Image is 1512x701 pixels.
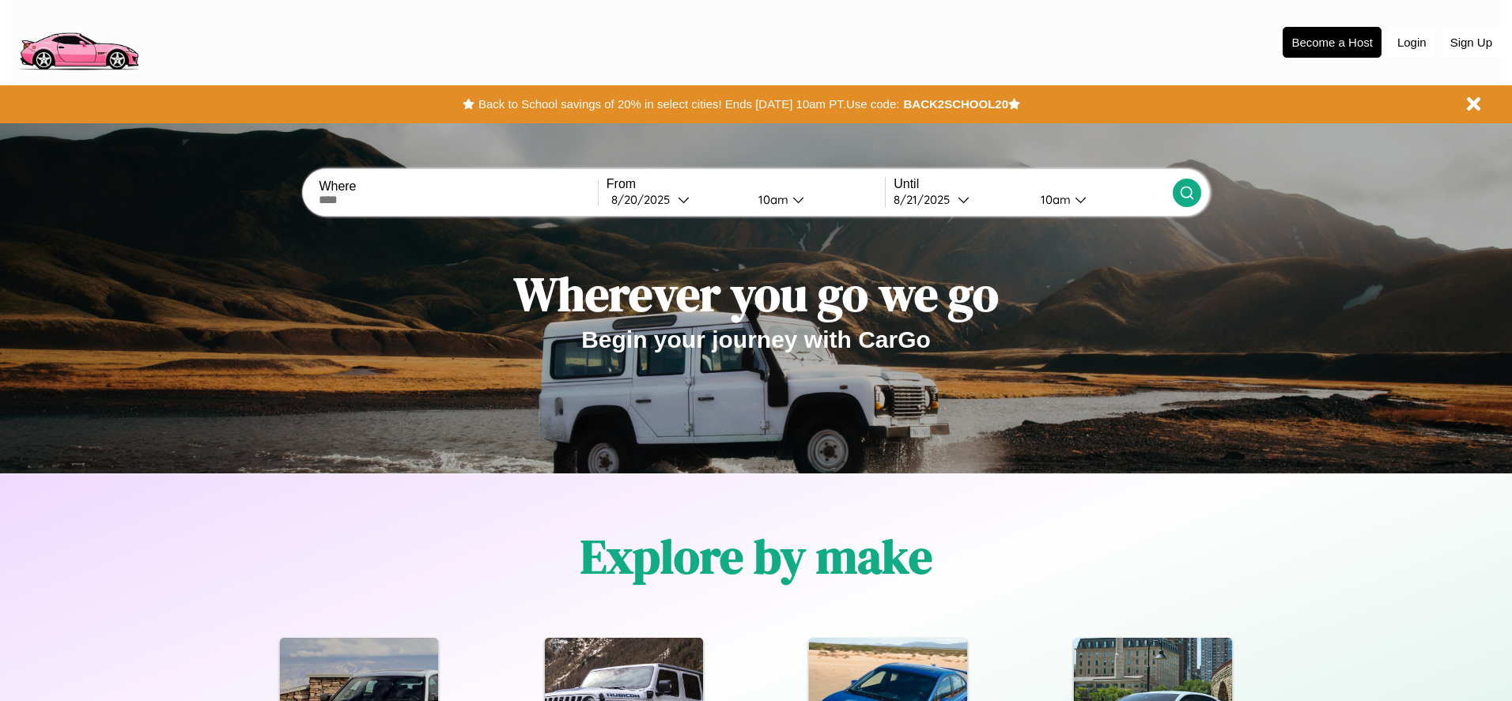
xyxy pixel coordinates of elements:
button: 10am [1028,191,1172,208]
h1: Explore by make [580,524,932,589]
button: 8/20/2025 [607,191,746,208]
img: logo [12,8,146,74]
button: Become a Host [1283,27,1382,58]
b: BACK2SCHOOL20 [903,97,1008,111]
label: From [607,177,885,191]
label: Where [319,179,597,194]
button: 10am [746,191,885,208]
div: 10am [750,192,792,207]
label: Until [894,177,1172,191]
div: 8 / 20 / 2025 [611,192,678,207]
div: 8 / 21 / 2025 [894,192,958,207]
button: Back to School savings of 20% in select cities! Ends [DATE] 10am PT.Use code: [474,93,903,115]
button: Sign Up [1442,28,1500,57]
button: Login [1389,28,1435,57]
div: 10am [1033,192,1075,207]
